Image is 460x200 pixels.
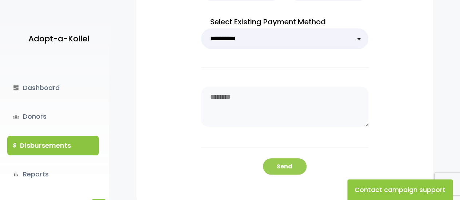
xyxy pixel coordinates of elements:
[13,171,19,177] i: bar_chart
[7,107,99,126] a: groupsDonors
[7,164,99,184] a: bar_chartReports
[7,136,99,155] a: $Disbursements
[201,15,368,28] p: Select Existing Payment Method
[347,179,453,200] button: Contact campaign support
[263,158,307,175] button: Send
[7,78,99,98] a: dashboardDashboard
[25,21,89,56] a: Adopt-a-Kollel
[13,85,19,91] i: dashboard
[13,140,16,151] i: $
[13,114,19,120] span: groups
[28,32,89,46] p: Adopt-a-Kollel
